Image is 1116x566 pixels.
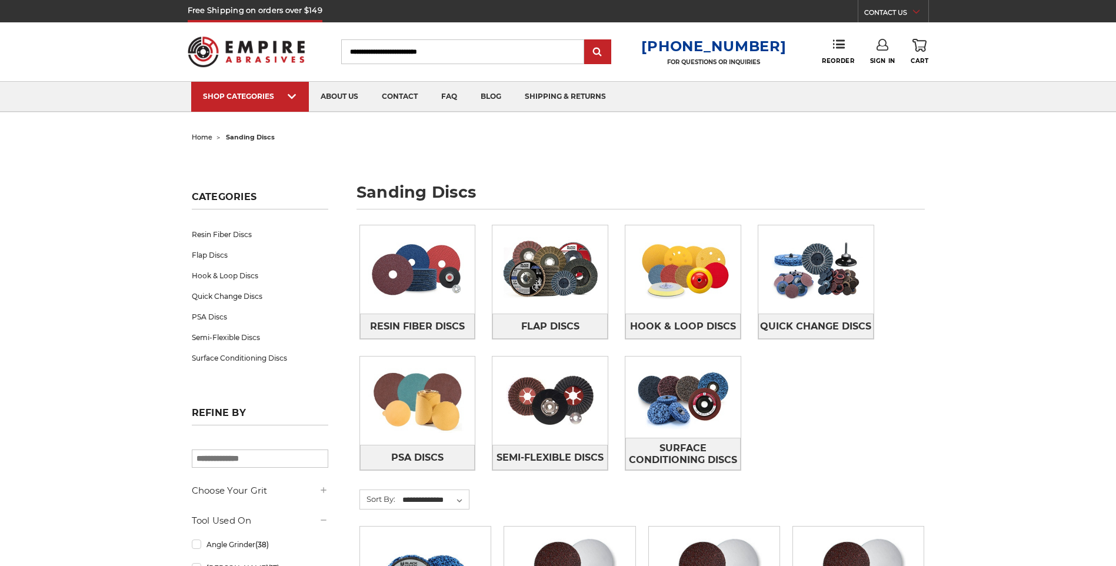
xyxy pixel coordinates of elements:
[192,245,328,265] a: Flap Discs
[192,133,212,141] a: home
[192,327,328,348] a: Semi-Flexible Discs
[192,307,328,327] a: PSA Discs
[226,133,275,141] span: sanding discs
[360,445,475,470] a: PSA Discs
[401,491,469,509] select: Sort By:
[641,58,786,66] p: FOR QUESTIONS OR INQUIRIES
[625,229,741,310] img: Hook & Loop Discs
[521,317,579,337] span: Flap Discs
[192,286,328,307] a: Quick Change Discs
[864,6,928,22] a: CONTACT US
[192,514,328,528] h5: Tool Used On
[492,360,608,441] img: Semi-Flexible Discs
[370,317,465,337] span: Resin Fiber Discs
[391,448,444,468] span: PSA Discs
[429,82,469,112] a: faq
[758,314,874,339] a: Quick Change Discs
[192,348,328,368] a: Surface Conditioning Discs
[513,82,618,112] a: shipping & returns
[203,92,297,101] div: SHOP CATEGORIES
[626,438,740,470] span: Surface Conditioning Discs
[625,314,741,339] a: Hook & Loop Discs
[360,490,395,508] label: Sort By:
[192,191,328,209] h5: Categories
[360,314,475,339] a: Resin Fiber Discs
[192,534,328,555] a: Angle Grinder(38)
[625,357,741,438] img: Surface Conditioning Discs
[625,438,741,470] a: Surface Conditioning Discs
[497,448,604,468] span: Semi-Flexible Discs
[822,57,854,65] span: Reorder
[492,229,608,310] img: Flap Discs
[255,540,269,549] span: (38)
[309,82,370,112] a: about us
[630,317,736,337] span: Hook & Loop Discs
[492,314,608,339] a: Flap Discs
[469,82,513,112] a: blog
[911,39,928,65] a: Cart
[360,360,475,441] img: PSA Discs
[760,317,871,337] span: Quick Change Discs
[758,229,874,310] img: Quick Change Discs
[586,41,609,64] input: Submit
[357,184,925,209] h1: sanding discs
[188,29,305,75] img: Empire Abrasives
[360,229,475,310] img: Resin Fiber Discs
[822,39,854,64] a: Reorder
[911,57,928,65] span: Cart
[192,484,328,498] h5: Choose Your Grit
[641,38,786,55] a: [PHONE_NUMBER]
[192,407,328,425] h5: Refine by
[192,224,328,245] a: Resin Fiber Discs
[192,265,328,286] a: Hook & Loop Discs
[870,57,895,65] span: Sign In
[370,82,429,112] a: contact
[492,445,608,470] a: Semi-Flexible Discs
